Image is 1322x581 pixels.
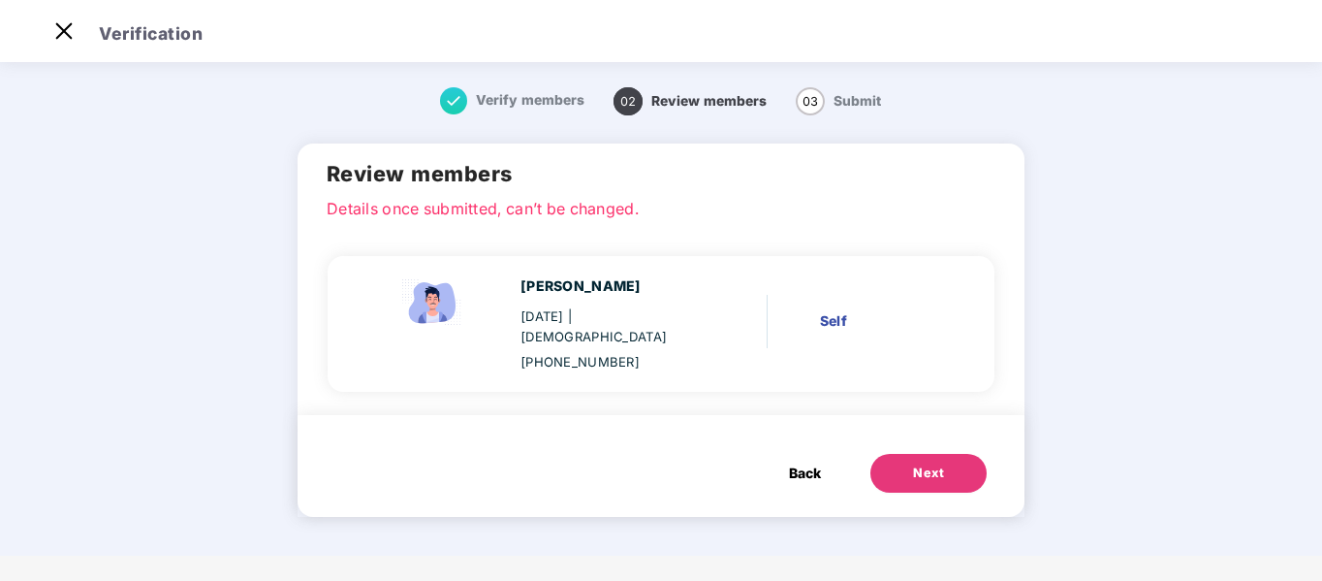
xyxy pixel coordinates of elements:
[870,454,987,493] button: Next
[520,352,699,372] div: [PHONE_NUMBER]
[614,87,643,115] span: 02
[834,93,881,109] span: Submit
[913,464,944,483] div: Next
[327,158,995,191] h2: Review members
[789,463,821,484] span: Back
[520,308,667,344] span: | [DEMOGRAPHIC_DATA]
[476,92,584,108] span: Verify members
[440,87,467,114] img: svg+xml;base64,PHN2ZyB4bWxucz0iaHR0cDovL3d3dy53My5vcmcvMjAwMC9zdmciIHdpZHRoPSIxNiIgaGVpZ2h0PSIxNi...
[327,197,995,214] p: Details once submitted, can’t be changed.
[770,454,840,493] button: Back
[651,93,767,109] span: Review members
[520,307,699,346] div: [DATE]
[796,87,825,115] span: 03
[520,275,699,297] div: [PERSON_NAME]
[820,310,937,332] div: Self
[394,275,472,330] img: svg+xml;base64,PHN2ZyBpZD0iRW1wbG95ZWVfbWFsZSIgeG1sbnM9Imh0dHA6Ly93d3cudzMub3JnLzIwMDAvc3ZnIiB3aW...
